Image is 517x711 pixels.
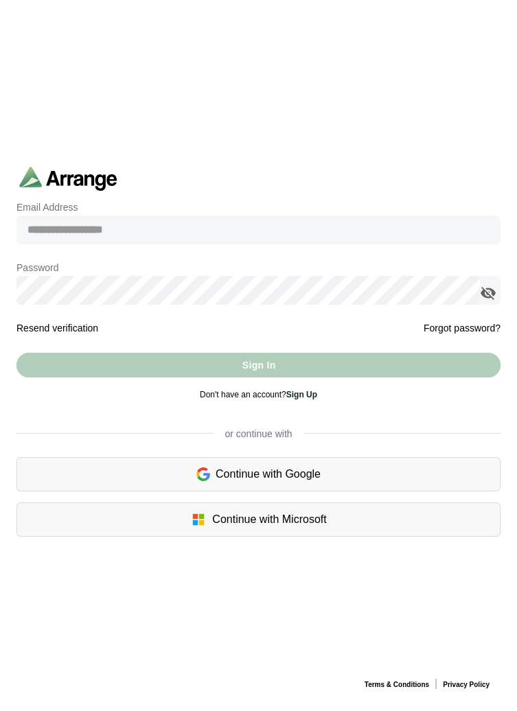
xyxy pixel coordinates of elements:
img: arrangeai-name-small-logo.4d2b8aee.svg [19,166,117,190]
i: appended action [480,285,496,301]
span: | [435,677,437,689]
div: Continue with Microsoft [16,502,501,537]
a: Forgot password? [424,320,501,336]
a: Sign Up [286,390,317,399]
a: Terms & Conditions [365,681,429,688]
div: Continue with Google [16,457,501,491]
img: microsoft-logo.7cf64d5f.svg [190,511,207,528]
span: Don't have an account? [200,390,317,399]
img: google-logo.6d399ca0.svg [196,466,210,482]
a: Resend verification [16,323,98,334]
a: Privacy Policy [443,681,490,688]
p: Password [16,259,501,276]
span: or continue with [214,427,303,441]
p: Email Address [16,199,501,215]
